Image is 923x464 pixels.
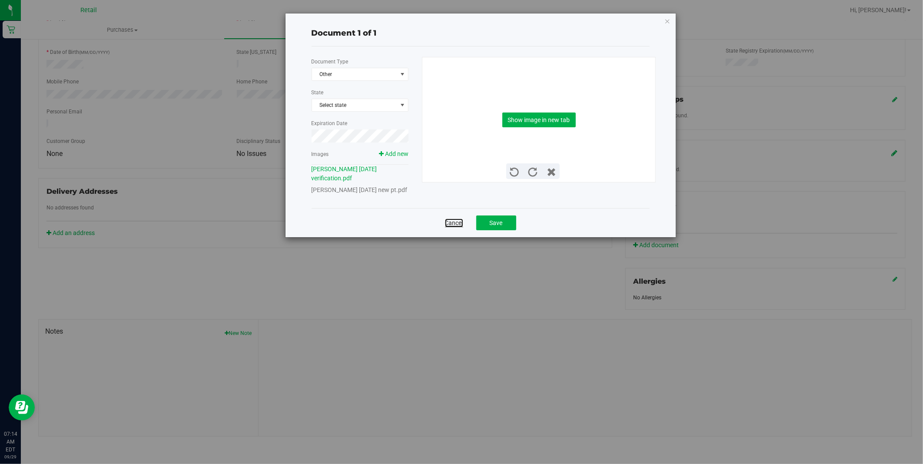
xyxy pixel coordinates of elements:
label: Document Type [312,58,349,66]
a: Add new [379,150,408,157]
label: State [312,89,324,96]
a: Cancel [445,219,463,227]
label: Images [312,150,329,158]
label: Expiration Date [312,119,348,127]
div: Document 1 of 1 [312,27,650,39]
a: [PERSON_NAME] [DATE] new pt.pdf [312,186,408,193]
span: Select state [312,99,408,111]
a: [PERSON_NAME] [DATE] verification.pdf [312,166,377,182]
span: Other [312,68,397,80]
span: Add new [385,150,408,157]
button: Show image in new tab [502,113,576,127]
iframe: Resource center [9,394,35,421]
span: select [397,68,408,80]
button: Save [476,215,516,230]
span: Save [490,219,503,226]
